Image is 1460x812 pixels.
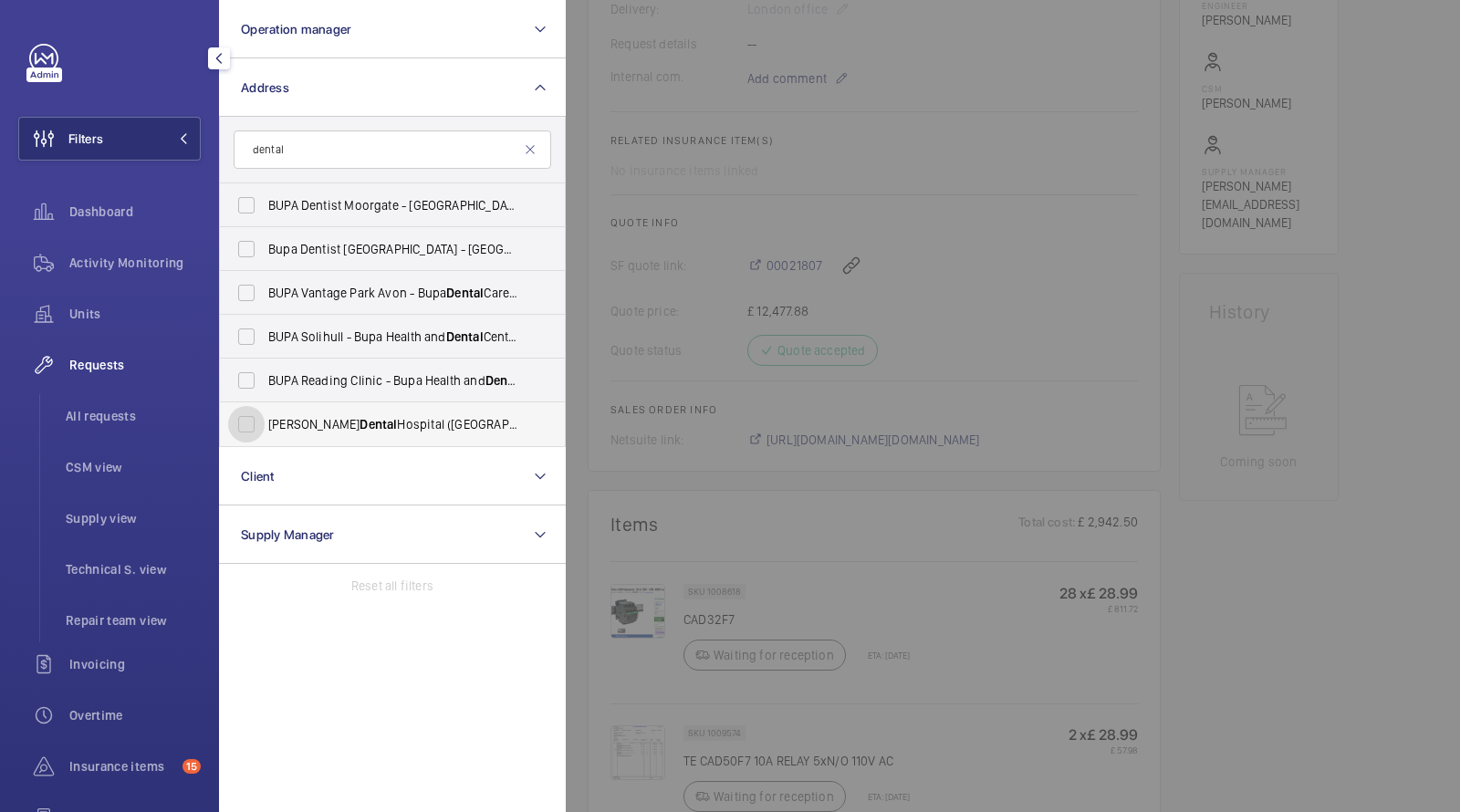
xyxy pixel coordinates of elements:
[69,203,201,221] span: Dashboard
[182,759,201,774] span: 15
[69,254,201,272] span: Activity Monitoring
[69,356,201,374] span: Requests
[18,117,201,161] button: Filters
[66,560,201,578] span: Technical S. view
[66,611,201,630] span: Repair team view
[69,706,201,724] span: Overtime
[66,458,201,476] span: CSM view
[68,130,103,148] span: Filters
[69,655,201,673] span: Invoicing
[69,305,201,323] span: Units
[69,757,175,776] span: Insurance items
[66,509,201,527] span: Supply view
[66,407,201,425] span: All requests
